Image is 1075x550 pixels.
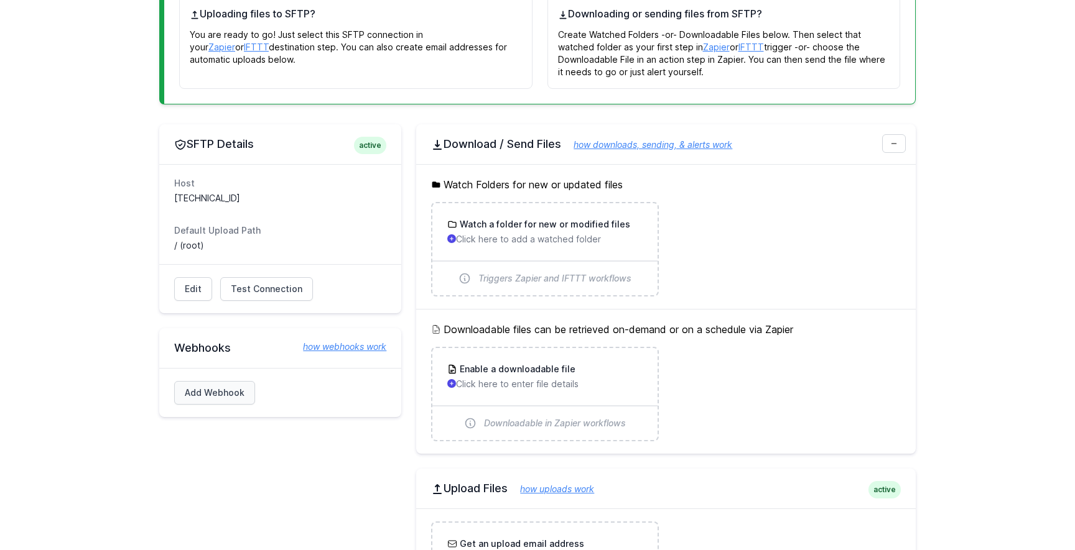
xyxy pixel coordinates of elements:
[431,177,901,192] h5: Watch Folders for new or updated files
[431,137,901,152] h2: Download / Send Files
[231,283,302,295] span: Test Connection
[354,137,386,154] span: active
[174,277,212,301] a: Edit
[432,203,657,295] a: Watch a folder for new or modified files Click here to add a watched folder Triggers Zapier and I...
[174,239,386,252] dd: / (root)
[457,538,584,550] h3: Get an upload email address
[868,481,901,498] span: active
[457,363,575,375] h3: Enable a downloadable file
[703,42,730,52] a: Zapier
[447,378,642,390] p: Click here to enter file details
[208,42,235,52] a: Zapier
[1013,488,1060,535] iframe: Drift Widget Chat Controller
[431,322,901,337] h5: Downloadable files can be retrieved on-demand or on a schedule via Zapier
[431,481,901,496] h2: Upload Files
[174,341,386,355] h2: Webhooks
[174,137,386,152] h2: SFTP Details
[432,348,657,440] a: Enable a downloadable file Click here to enter file details Downloadable in Zapier workflows
[738,42,764,52] a: IFTTT
[190,6,522,21] h4: Uploading files to SFTP?
[478,272,631,285] span: Triggers Zapier and IFTTT workflows
[220,277,313,301] a: Test Connection
[174,192,386,204] dd: [TECHNICAL_ID]
[174,177,386,190] dt: Host
[558,21,890,78] p: Create Watched Folders -or- Downloadable Files below. Then select that watched folder as your fir...
[484,417,626,429] span: Downloadable in Zapier workflows
[447,233,642,245] p: Click here to add a watched folder
[457,218,630,231] h3: Watch a folder for new or modified files
[174,224,386,237] dt: Default Upload Path
[508,484,594,494] a: how uploads work
[174,381,255,405] a: Add Webhook
[561,139,732,150] a: how downloads, sending, & alerts work
[190,21,522,66] p: You are ready to go! Just select this SFTP connection in your or destination step. You can also c...
[558,6,890,21] h4: Downloading or sending files from SFTP?
[291,341,386,353] a: how webhooks work
[244,42,269,52] a: IFTTT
